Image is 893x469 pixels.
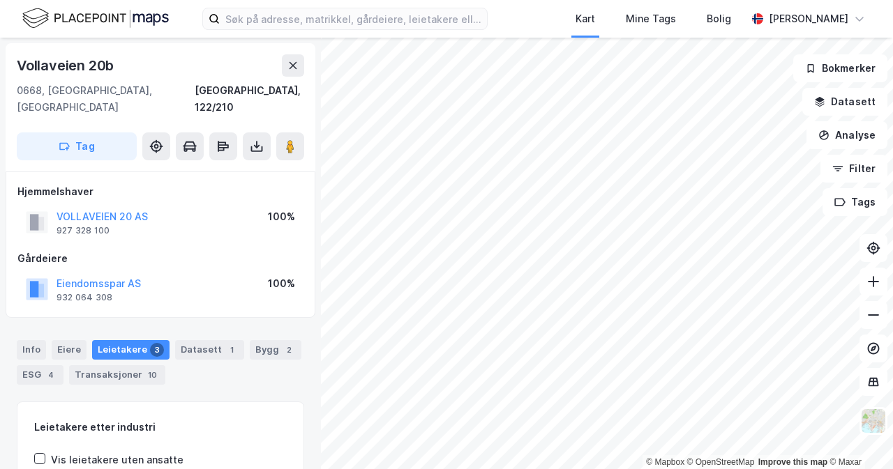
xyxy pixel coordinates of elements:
[806,121,887,149] button: Analyse
[17,132,137,160] button: Tag
[707,10,731,27] div: Bolig
[769,10,848,27] div: [PERSON_NAME]
[17,54,117,77] div: Vollaveien 20b
[51,452,183,468] div: Vis leietakere uten ansatte
[225,343,239,357] div: 1
[758,457,827,467] a: Improve this map
[626,10,676,27] div: Mine Tags
[220,8,487,29] input: Søk på adresse, matrikkel, gårdeiere, leietakere eller personer
[823,188,887,216] button: Tags
[175,340,244,360] div: Datasett
[282,343,296,357] div: 2
[576,10,595,27] div: Kart
[268,208,295,225] div: 100%
[820,155,887,183] button: Filter
[22,6,169,31] img: logo.f888ab2527a4732fd821a326f86c7f29.svg
[802,88,887,116] button: Datasett
[92,340,170,360] div: Leietakere
[17,82,195,116] div: 0668, [GEOGRAPHIC_DATA], [GEOGRAPHIC_DATA]
[793,54,887,82] button: Bokmerker
[646,457,684,467] a: Mapbox
[17,340,46,360] div: Info
[44,368,58,382] div: 4
[17,183,303,200] div: Hjemmelshaver
[17,365,63,385] div: ESG
[145,368,160,382] div: 10
[250,340,301,360] div: Bygg
[150,343,164,357] div: 3
[52,340,87,360] div: Eiere
[69,365,165,385] div: Transaksjoner
[823,402,893,469] iframe: Chat Widget
[34,419,287,436] div: Leietakere etter industri
[57,292,112,303] div: 932 064 308
[268,275,295,292] div: 100%
[687,457,755,467] a: OpenStreetMap
[57,225,110,236] div: 927 328 100
[17,250,303,267] div: Gårdeiere
[195,82,304,116] div: [GEOGRAPHIC_DATA], 122/210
